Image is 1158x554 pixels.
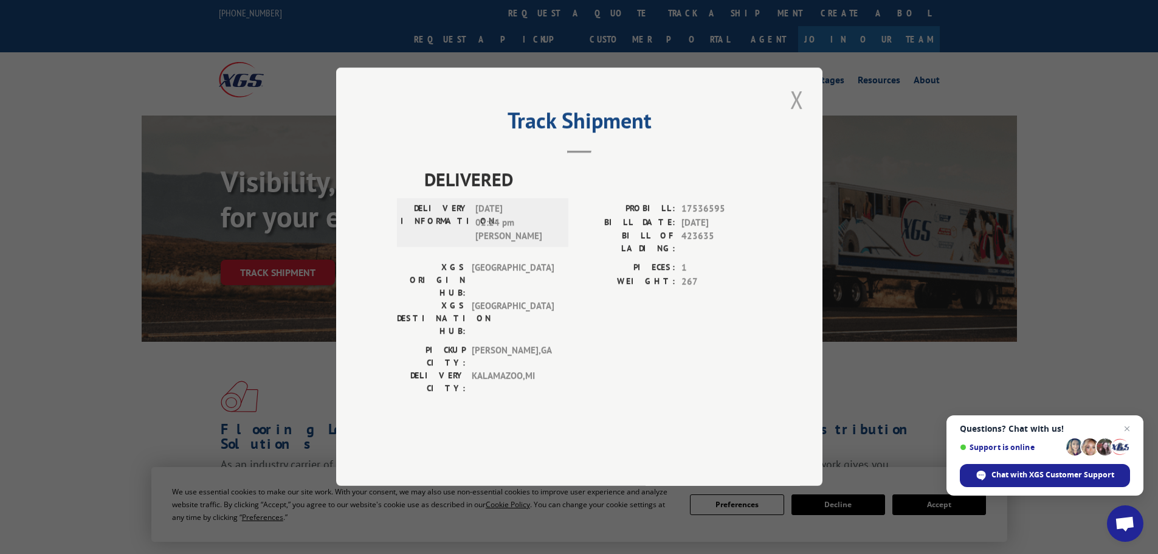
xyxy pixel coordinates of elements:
[681,230,762,255] span: 423635
[579,203,675,216] label: PROBILL:
[472,344,554,370] span: [PERSON_NAME] , GA
[681,203,762,216] span: 17536595
[579,216,675,230] label: BILL DATE:
[960,443,1062,452] span: Support is online
[960,424,1130,434] span: Questions? Chat with us!
[1107,505,1143,542] a: Open chat
[472,300,554,338] span: [GEOGRAPHIC_DATA]
[579,261,675,275] label: PIECES:
[397,300,466,338] label: XGS DESTINATION HUB:
[401,203,469,244] label: DELIVERY INFORMATION:
[960,464,1130,487] span: Chat with XGS Customer Support
[472,370,554,395] span: KALAMAZOO , MI
[681,275,762,289] span: 267
[397,261,466,300] label: XGS ORIGIN HUB:
[579,275,675,289] label: WEIGHT:
[991,469,1114,480] span: Chat with XGS Customer Support
[472,261,554,300] span: [GEOGRAPHIC_DATA]
[397,344,466,370] label: PICKUP CITY:
[579,230,675,255] label: BILL OF LADING:
[681,216,762,230] span: [DATE]
[475,203,557,244] span: [DATE] 02:24 pm [PERSON_NAME]
[787,83,807,116] button: Close modal
[397,370,466,395] label: DELIVERY CITY:
[424,166,762,193] span: DELIVERED
[681,261,762,275] span: 1
[397,112,762,135] h2: Track Shipment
